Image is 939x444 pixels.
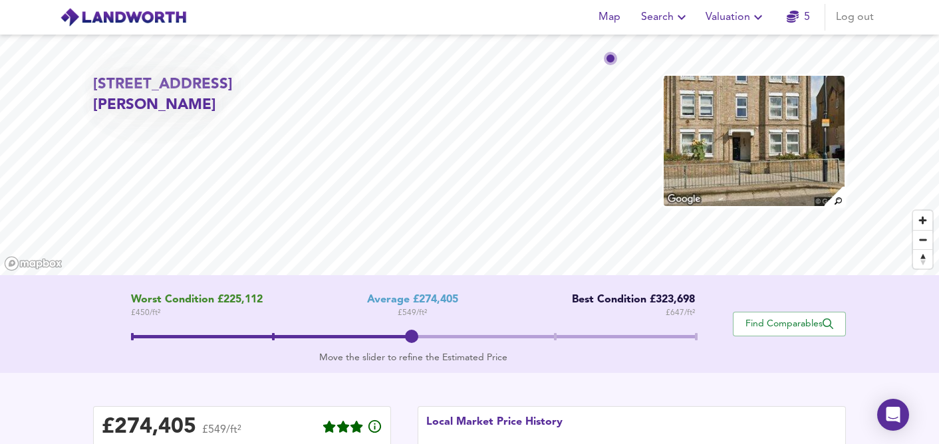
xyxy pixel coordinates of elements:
[823,185,846,208] img: search
[593,8,625,27] span: Map
[777,4,819,31] button: 5
[131,294,263,306] span: Worst Condition £225,112
[662,74,846,207] img: property
[740,318,839,330] span: Find Comparables
[913,230,932,249] button: Zoom out
[367,294,458,306] div: Average £274,405
[131,306,263,320] span: £ 450 / ft²
[700,4,771,31] button: Valuation
[733,312,846,336] button: Find Comparables
[636,4,695,31] button: Search
[4,256,63,271] a: Mapbox homepage
[398,306,427,320] span: £ 549 / ft²
[787,8,810,27] a: 5
[666,306,695,320] span: £ 647 / ft²
[202,425,241,444] span: £549/ft²
[831,4,879,31] button: Log out
[706,8,766,27] span: Valuation
[641,8,690,27] span: Search
[836,8,874,27] span: Log out
[913,249,932,269] button: Reset bearing to north
[588,4,630,31] button: Map
[93,74,334,116] h2: [STREET_ADDRESS][PERSON_NAME]
[60,7,187,27] img: logo
[913,211,932,230] button: Zoom in
[877,399,909,431] div: Open Intercom Messenger
[102,417,196,437] div: £ 274,405
[131,351,696,364] div: Move the slider to refine the Estimated Price
[426,415,563,444] div: Local Market Price History
[913,250,932,269] span: Reset bearing to north
[913,231,932,249] span: Zoom out
[562,294,695,306] div: Best Condition £323,698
